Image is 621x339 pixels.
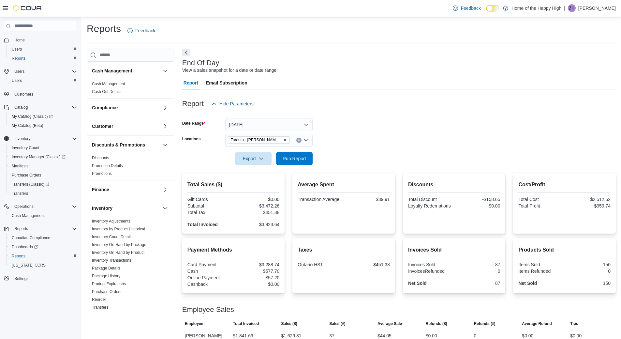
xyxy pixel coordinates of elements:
span: Inventory Count Details [92,234,133,239]
a: Transfers [92,305,108,310]
span: Inventory Manager (Classic) [9,153,77,161]
a: Inventory Count [9,144,42,152]
div: 150 [566,281,611,286]
h2: Discounts [408,181,500,189]
span: Sales (#) [329,321,345,326]
a: Manifests [9,162,31,170]
span: Inventory Transactions [92,258,131,263]
span: My Catalog (Beta) [9,122,77,130]
a: Dashboards [9,243,40,251]
div: $3,472.26 [235,203,279,208]
button: Catalog [12,103,30,111]
h2: Total Sales ($) [187,181,280,189]
h3: Inventory [92,205,112,211]
span: Users [12,78,22,83]
h2: Products Sold [518,246,611,254]
span: My Catalog (Classic) [12,114,53,119]
button: Operations [12,203,36,210]
button: Next [182,49,190,56]
button: Run Report [276,152,313,165]
span: Cash Management [12,213,45,218]
span: Feedback [135,27,155,34]
span: Dashboards [12,244,38,250]
div: -$158.65 [455,197,500,202]
button: My Catalog (Beta) [7,121,80,130]
button: Customers [1,89,80,99]
h3: End Of Day [182,59,219,67]
h2: Average Spent [298,181,390,189]
div: $39.91 [345,197,390,202]
button: Finance [161,186,169,193]
button: Discounts & Promotions [92,142,160,148]
div: Discounts & Promotions [87,154,174,180]
button: Inventory Count [7,143,80,152]
span: Users [12,47,22,52]
button: Inventory [1,134,80,143]
div: 87 [455,262,500,267]
button: Operations [1,202,80,211]
a: Users [9,77,24,85]
p: | [564,4,565,12]
button: Users [12,68,27,75]
button: Home [1,35,80,45]
div: 0 [455,269,500,274]
a: Feedback [125,24,158,37]
span: Package History [92,273,120,279]
button: Reports [1,224,80,233]
nav: Complex example [4,33,77,300]
a: My Catalog (Beta) [9,122,46,130]
span: Transfers [12,191,28,196]
span: Home [12,36,77,44]
div: $2,512.52 [566,197,611,202]
button: Customer [161,122,169,130]
button: Compliance [161,104,169,112]
button: Manifests [7,162,80,171]
a: Promotions [92,171,112,176]
div: $959.74 [566,203,611,208]
button: Settings [1,274,80,283]
button: Inventory [12,135,33,143]
span: Email Subscription [206,76,247,89]
span: Customers [12,90,77,98]
a: Reports [9,54,28,62]
a: Cash Management [9,212,47,220]
span: Transfers (Classic) [12,182,49,187]
div: Inventory [87,217,174,314]
div: Total Cost [518,197,563,202]
span: Promotion Details [92,163,123,168]
div: Loyalty Redemptions [408,203,453,208]
a: Discounts [92,156,109,160]
span: Operations [12,203,77,210]
button: Finance [92,186,160,193]
button: Reports [7,54,80,63]
span: Reports [9,54,77,62]
span: Catalog [14,105,28,110]
span: Tips [570,321,578,326]
span: Inventory On Hand by Package [92,242,146,247]
span: Refunds ($) [426,321,447,326]
a: [US_STATE] CCRS [9,261,48,269]
div: Cashback [187,282,232,287]
div: $3,288.74 [235,262,279,267]
span: Average Sale [377,321,402,326]
h1: Reports [87,22,121,35]
a: Feedback [450,2,483,15]
span: Inventory Count [12,145,39,150]
div: Zachary Haire [568,4,576,12]
button: Inventory [161,204,169,212]
button: Discounts & Promotions [161,141,169,149]
span: Cash Management [9,212,77,220]
span: Toronto - [PERSON_NAME] Ave - Friendly Stranger [231,137,282,143]
a: My Catalog (Classic) [9,113,55,120]
span: Reports [9,252,77,260]
span: Settings [14,276,28,281]
span: Canadian Compliance [12,235,50,240]
a: Reorder [92,297,106,302]
div: $57.20 [235,275,279,280]
span: Cash Management [92,81,125,86]
span: Home [14,38,25,43]
h3: Discounts & Promotions [92,142,145,148]
a: Purchase Orders [92,289,122,294]
span: Hide Parameters [219,100,254,107]
span: Inventory Count [9,144,77,152]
